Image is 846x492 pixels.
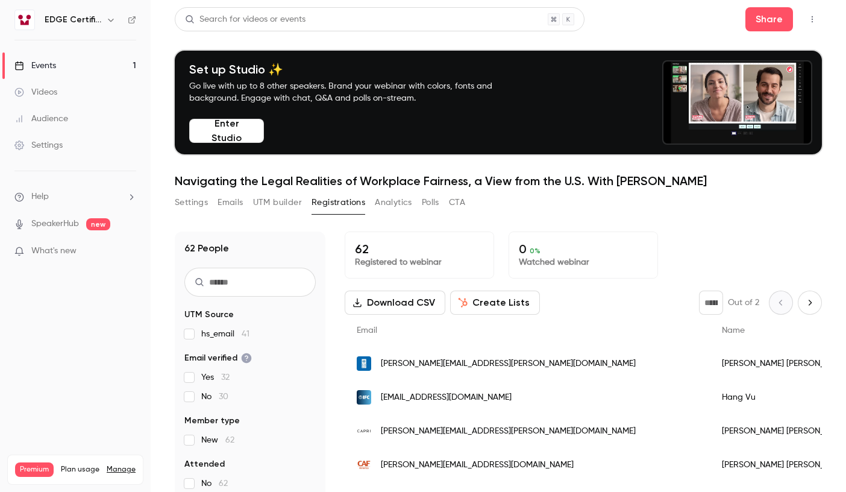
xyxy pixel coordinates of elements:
img: undp.org [357,356,371,371]
button: Enter Studio [189,119,264,143]
div: Search for videos or events [185,13,305,26]
span: new [86,218,110,230]
span: Email [357,326,377,335]
p: 62 [355,242,484,256]
span: [EMAIL_ADDRESS][DOMAIN_NAME] [381,391,512,404]
h1: 62 People [184,241,229,256]
span: 41 [242,330,249,338]
button: Registrations [312,193,365,212]
div: Events [14,60,56,72]
button: Share [745,7,793,31]
button: Next page [798,291,822,315]
button: Create Lists [450,291,540,315]
span: Premium [15,462,54,477]
button: Settings [175,193,208,212]
span: No [201,391,228,403]
span: What's new [31,245,77,257]
button: CTA [449,193,465,212]
img: cafamerica.org [357,458,371,472]
li: help-dropdown-opener [14,191,136,203]
button: Emails [218,193,243,212]
span: [PERSON_NAME][EMAIL_ADDRESS][PERSON_NAME][DOMAIN_NAME] [381,425,636,438]
img: ifc.org [357,390,371,405]
p: Watched webinar [519,256,648,268]
h4: Set up Studio ✨ [189,62,521,77]
span: hs_email [201,328,249,340]
button: Download CSV [345,291,445,315]
span: Plan usage [61,465,99,475]
h1: Navigating the Legal Realities of Workplace Fairness, a View from the U.S. With [PERSON_NAME] [175,174,822,188]
span: 30 [219,393,228,401]
span: Help [31,191,49,203]
button: UTM builder [253,193,302,212]
span: UTM Source [184,309,234,321]
a: SpeakerHub [31,218,79,230]
div: Videos [14,86,57,98]
span: 62 [219,479,228,488]
span: Name [722,326,745,335]
span: 62 [225,436,234,444]
div: Settings [14,139,63,151]
span: Member type [184,415,240,427]
p: Out of 2 [728,297,759,309]
h6: EDGE Certification [45,14,101,26]
img: capriholdings.com [357,424,371,438]
span: [PERSON_NAME][EMAIL_ADDRESS][DOMAIN_NAME] [381,459,574,471]
p: Registered to webinar [355,256,484,268]
span: [PERSON_NAME][EMAIL_ADDRESS][PERSON_NAME][DOMAIN_NAME] [381,358,636,370]
span: Yes [201,371,230,383]
span: No [201,478,228,490]
button: Analytics [375,193,412,212]
div: Audience [14,113,68,125]
span: 0 % [530,247,540,255]
button: Polls [422,193,439,212]
img: EDGE Certification [15,10,34,30]
span: New [201,434,234,446]
span: Email verified [184,352,252,364]
span: 32 [221,373,230,382]
p: Go live with up to 8 other speakers. Brand your webinar with colors, fonts and background. Engage... [189,80,521,104]
span: Attended [184,458,225,470]
p: 0 [519,242,648,256]
a: Manage [107,465,136,475]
